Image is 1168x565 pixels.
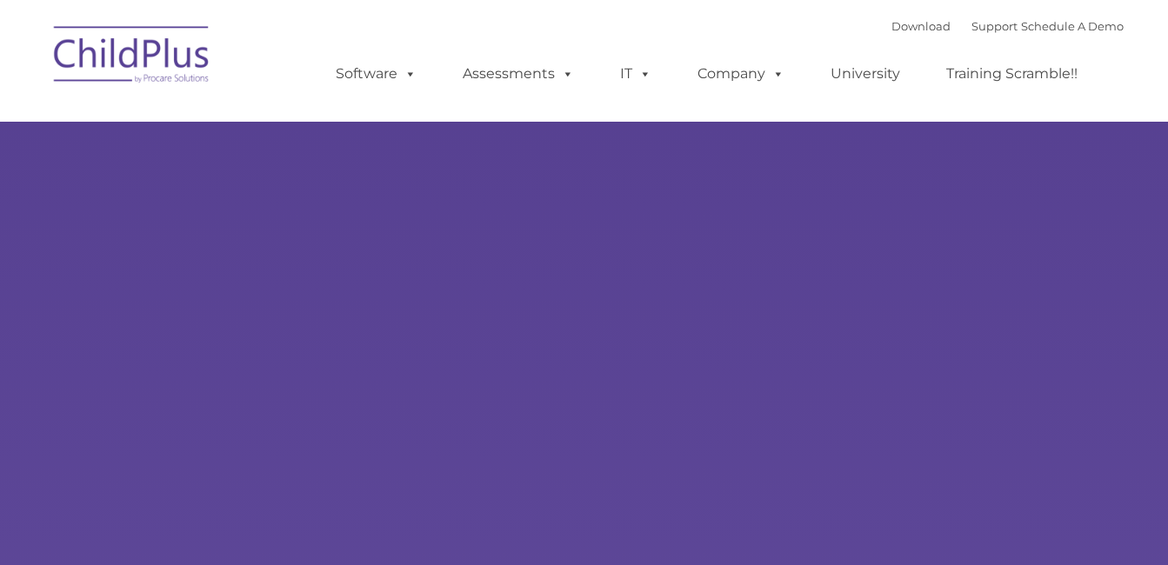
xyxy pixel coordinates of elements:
[445,56,591,91] a: Assessments
[891,19,1124,33] font: |
[1021,19,1124,33] a: Schedule A Demo
[603,56,669,91] a: IT
[891,19,951,33] a: Download
[813,56,918,91] a: University
[971,19,1018,33] a: Support
[680,56,802,91] a: Company
[45,14,219,101] img: ChildPlus by Procare Solutions
[318,56,434,91] a: Software
[929,56,1095,91] a: Training Scramble!!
